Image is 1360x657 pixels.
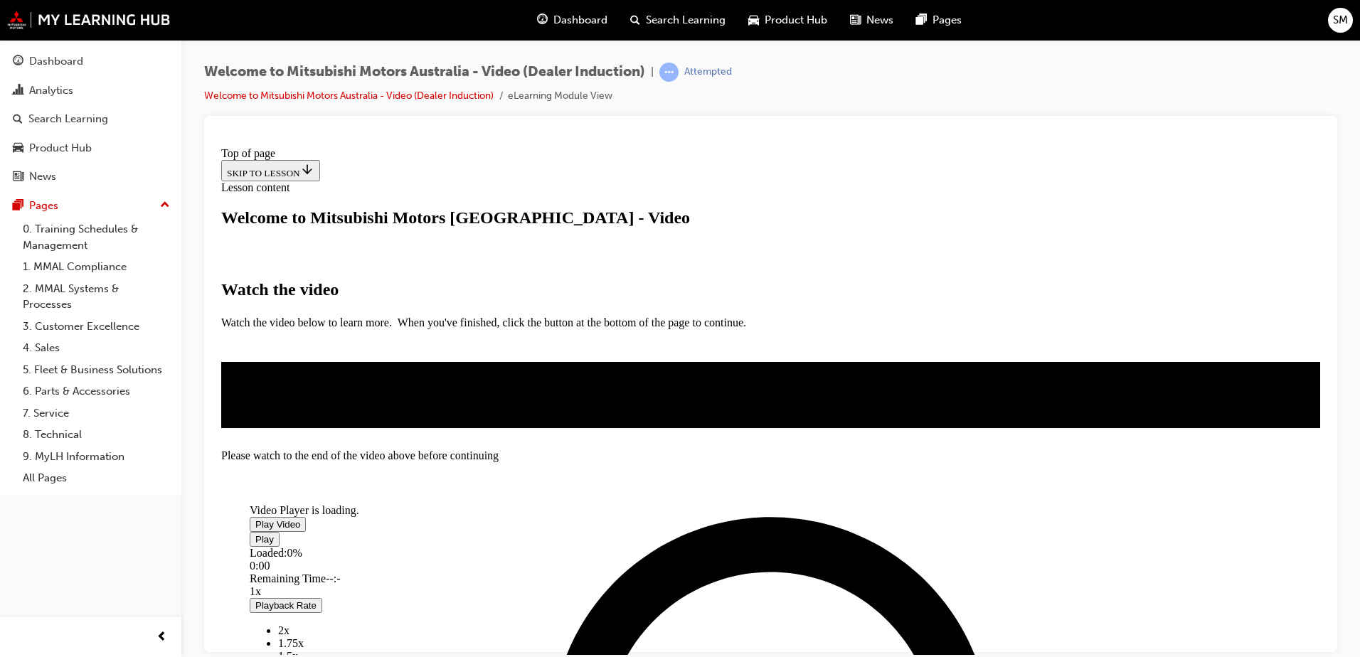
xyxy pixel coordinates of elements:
[6,193,176,219] button: Pages
[29,140,92,156] div: Product Hub
[684,65,732,79] div: Attempted
[17,359,176,381] a: 5. Fleet & Business Solutions
[17,402,176,424] a: 7. Service
[6,308,1105,321] div: Please watch to the end of the video above before continuing
[17,218,176,256] a: 0. Training Schedules & Management
[29,82,73,99] div: Analytics
[6,106,176,132] a: Search Learning
[737,6,839,35] a: car-iconProduct Hub
[6,67,1105,86] h1: Welcome to Mitsubishi Motors [GEOGRAPHIC_DATA] - Video
[630,11,640,29] span: search-icon
[6,40,74,52] span: Lesson content
[1333,12,1348,28] span: SM
[537,11,548,29] span: guage-icon
[13,55,23,68] span: guage-icon
[17,337,176,359] a: 4. Sales
[11,26,99,37] span: SKIP TO LESSON
[13,200,23,213] span: pages-icon
[651,64,654,80] span: |
[6,46,176,193] button: DashboardAnalyticsSearch LearningProduct HubNews
[29,198,58,214] div: Pages
[659,63,679,82] span: learningRecordVerb_ATTEMPT-icon
[1328,8,1353,33] button: SM
[646,12,726,28] span: Search Learning
[29,53,83,70] div: Dashboard
[17,256,176,278] a: 1. MMAL Compliance
[6,78,176,104] a: Analytics
[905,6,973,35] a: pages-iconPages
[156,629,167,646] span: prev-icon
[508,88,612,105] li: eLearning Module View
[6,135,176,161] a: Product Hub
[13,171,23,183] span: news-icon
[6,48,176,75] a: Dashboard
[916,11,927,29] span: pages-icon
[6,139,123,157] strong: Watch the video
[839,6,905,35] a: news-iconNews
[6,18,105,40] button: SKIP TO LESSON
[34,253,1076,254] div: Video player
[6,6,1105,18] div: Top of page
[553,12,607,28] span: Dashboard
[748,11,759,29] span: car-icon
[17,278,176,316] a: 2. MMAL Systems & Processes
[29,169,56,185] div: News
[13,113,23,126] span: search-icon
[526,6,619,35] a: guage-iconDashboard
[17,424,176,446] a: 8. Technical
[17,446,176,468] a: 9. MyLH Information
[17,467,176,489] a: All Pages
[6,175,1105,188] p: Watch the video below to learn more. When you've finished, click the button at the bottom of the ...
[7,11,171,29] img: mmal
[6,164,176,190] a: News
[13,142,23,155] span: car-icon
[28,111,108,127] div: Search Learning
[13,85,23,97] span: chart-icon
[765,12,827,28] span: Product Hub
[204,64,645,80] span: Welcome to Mitsubishi Motors Australia - Video (Dealer Induction)
[619,6,737,35] a: search-iconSearch Learning
[866,12,893,28] span: News
[204,90,494,102] a: Welcome to Mitsubishi Motors Australia - Video (Dealer Induction)
[160,196,170,215] span: up-icon
[17,380,176,402] a: 6. Parts & Accessories
[850,11,861,29] span: news-icon
[17,316,176,338] a: 3. Customer Excellence
[933,12,962,28] span: Pages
